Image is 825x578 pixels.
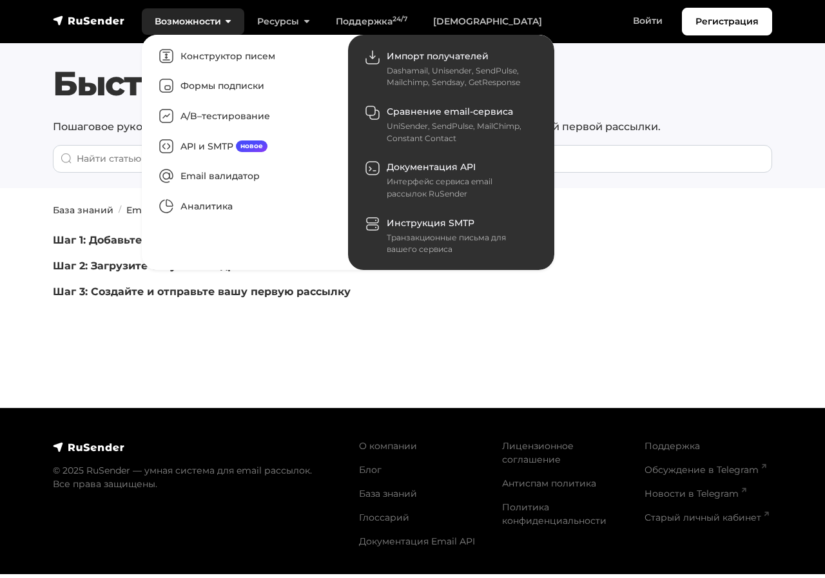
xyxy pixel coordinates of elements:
a: A/B–тестирование [148,101,342,131]
sup: 24/7 [393,15,407,23]
p: Пошаговое руководство для быстрого освоения сервиса [PERSON_NAME] и отправки вашей первой рассылки. [53,119,772,135]
a: Политика конфиденциальности [502,501,607,526]
div: Транзакционные письма для вашего сервиса [387,232,532,256]
a: О компании [359,440,417,452]
h1: Быстрый старт в RuSender [53,64,772,104]
a: Инструкция SMTP Транзакционные письма для вашего сервиса [354,208,548,264]
img: Поиск [61,153,72,164]
div: UniSender, SendPulse, MailChimp, Constant Contact [387,120,532,144]
a: Старый личный кабинет [645,512,769,523]
a: Email рассылки [126,204,201,216]
a: Лицензионное соглашение [502,440,574,465]
span: Документация API [387,161,476,173]
a: Конструктор писем [148,41,342,72]
a: Формы подписки [148,72,342,102]
span: новое [236,140,267,152]
a: Шаг 3: Создайте и отправьте вашу первую рассылку [53,285,351,298]
a: Аналитика [148,191,342,222]
a: Шаг 1: Добавьте и подтвердите домен [53,234,267,246]
a: Импорт получателей Dashamail, Unisender, SendPulse, Mailchimp, Sendsay, GetResponse [354,41,548,97]
a: Блог [359,464,382,476]
a: Поддержка24/7 [323,8,420,35]
nav: breadcrumb [45,204,780,217]
img: RuSender [53,441,125,454]
a: Email валидатор [148,162,342,192]
span: Сравнение email-сервиса [387,106,513,117]
div: Dashamail, Unisender, SendPulse, Mailchimp, Sendsay, GetResponse [387,65,532,89]
a: Ресурсы [244,8,322,35]
span: Импорт получателей [387,50,489,62]
a: Документация API Интерфейс сервиса email рассылок RuSender [354,153,548,208]
a: Войти [620,8,675,34]
a: Новости в Telegram [645,488,746,499]
a: Регистрация [682,8,772,35]
img: RuSender [53,14,125,27]
a: Шаг 2: Загрузите базу email-адресов [53,260,260,272]
p: © 2025 RuSender — умная система для email рассылок. Все права защищены. [53,464,344,491]
a: База знаний [53,204,113,216]
a: Поддержка [645,440,700,452]
input: When autocomplete results are available use up and down arrows to review and enter to go to the d... [53,145,772,173]
a: Документация Email API [359,535,475,547]
a: Антиспам политика [502,477,596,489]
a: [DEMOGRAPHIC_DATA] [420,8,555,35]
div: Интерфейс сервиса email рассылок RuSender [387,176,532,200]
a: Обсуждение в Telegram [645,464,766,476]
a: Глоссарий [359,512,409,523]
span: Инструкция SMTP [387,217,474,229]
a: Возможности [142,8,244,35]
a: Сравнение email-сервиса UniSender, SendPulse, MailChimp, Constant Contact [354,97,548,152]
a: База знаний [359,488,417,499]
a: API и SMTPновое [148,131,342,162]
